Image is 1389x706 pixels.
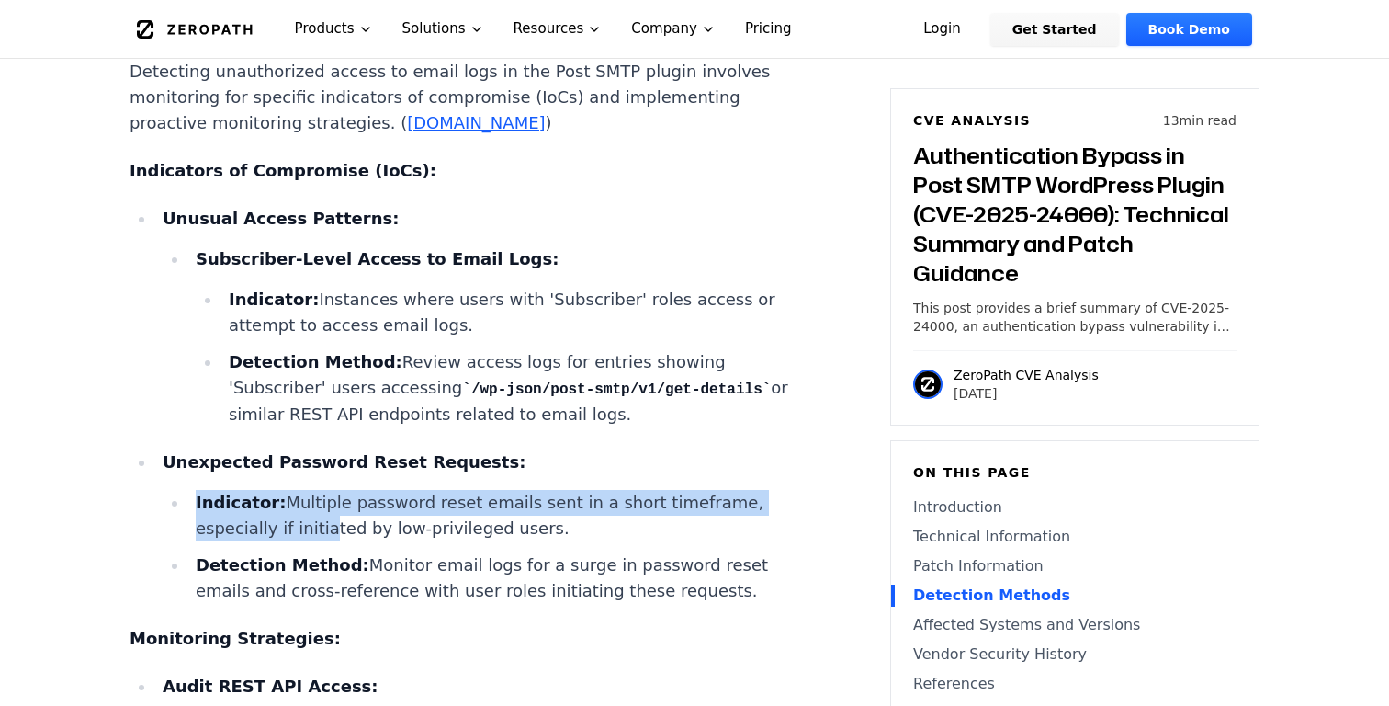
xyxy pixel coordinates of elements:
[196,555,369,575] strong: Detection Method:
[913,496,1237,518] a: Introduction
[163,452,525,472] strong: Unexpected Password Reset Requests:
[913,370,943,399] img: ZeroPath CVE Analysis
[913,141,1237,288] h3: Authentication Bypass in Post SMTP WordPress Plugin (CVE-2025-24000): Technical Summary and Patch...
[130,161,436,180] strong: Indicators of Compromise (IoCs):
[913,643,1237,666] a: Vendor Security History
[913,673,1237,695] a: References
[913,463,1237,482] h6: On this page
[462,381,771,398] code: /wp-json/post-smtp/v1/get-details
[954,384,1099,403] p: [DATE]
[196,249,559,268] strong: Subscriber-Level Access to Email Logs:
[163,677,378,696] strong: Audit REST API Access:
[221,349,813,427] li: Review access logs for entries showing 'Subscriber' users accessing or similar REST API endpoints...
[163,209,399,228] strong: Unusual Access Patterns:
[1163,111,1237,130] p: 13 min read
[221,287,813,338] li: Instances where users with 'Subscriber' roles access or attempt to access email logs.
[196,493,286,512] strong: Indicator:
[913,585,1237,607] a: Detection Methods
[913,299,1237,336] p: This post provides a brief summary of CVE-2025-24000, an authentication bypass vulnerability in t...
[130,629,341,648] strong: Monitoring Strategies:
[954,366,1099,384] p: ZeroPath CVE Analysis
[188,490,813,541] li: Multiple password reset emails sent in a short timeframe, especially if initiated by low-privileg...
[913,555,1237,577] a: Patch Information
[990,13,1119,46] a: Get Started
[229,290,319,309] strong: Indicator:
[1126,13,1252,46] a: Book Demo
[901,13,983,46] a: Login
[229,352,402,371] strong: Detection Method:
[130,59,813,136] p: Detecting unauthorized access to email logs in the Post SMTP plugin involves monitoring for speci...
[407,113,545,132] a: [DOMAIN_NAME]
[188,552,813,604] li: Monitor email logs for a surge in password reset emails and cross-reference with user roles initi...
[913,526,1237,548] a: Technical Information
[913,614,1237,636] a: Affected Systems and Versions
[913,111,1031,130] h6: CVE Analysis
